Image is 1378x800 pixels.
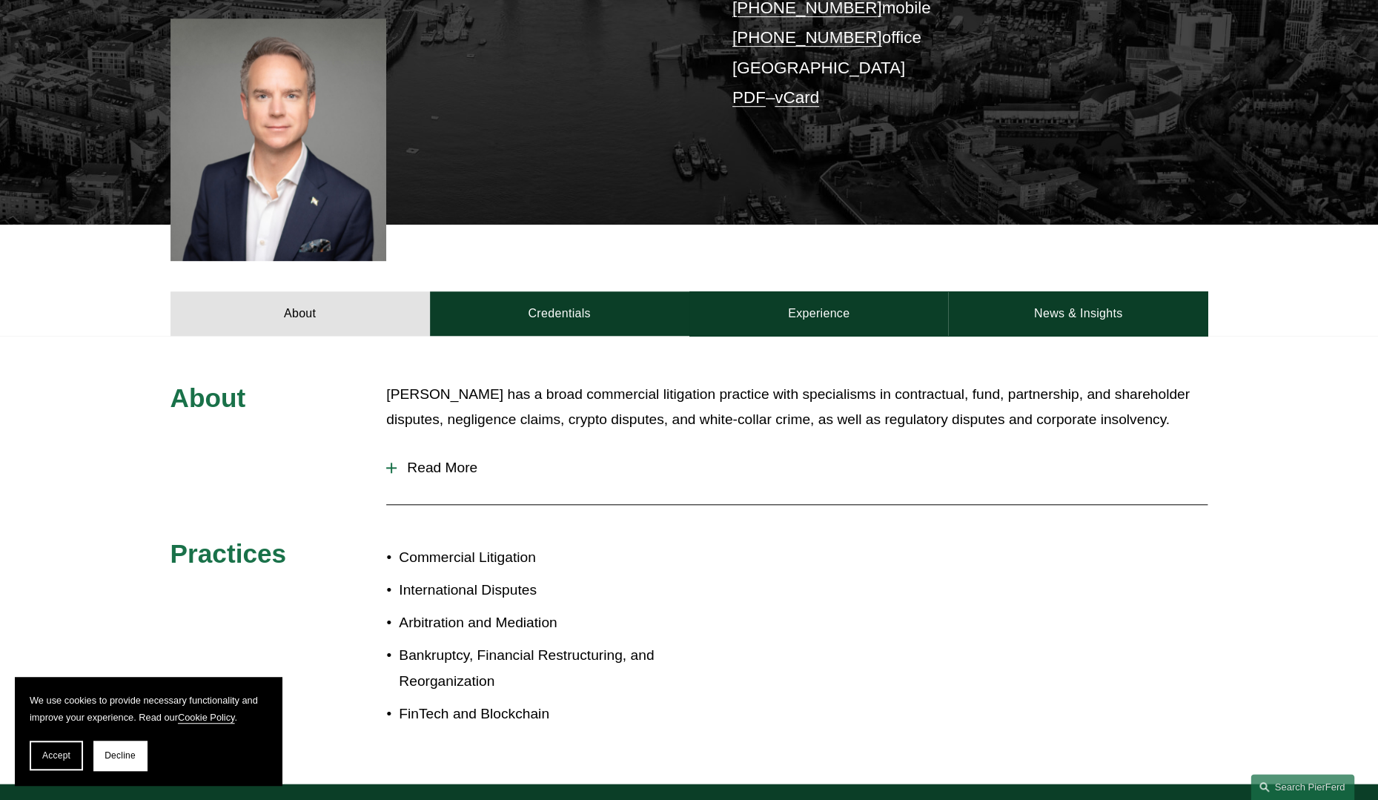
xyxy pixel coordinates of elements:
[42,750,70,761] span: Accept
[397,460,1208,476] span: Read More
[399,701,689,727] p: FinTech and Blockchain
[178,712,235,723] a: Cookie Policy
[93,741,147,770] button: Decline
[775,88,819,107] a: vCard
[689,291,949,336] a: Experience
[105,750,136,761] span: Decline
[30,741,83,770] button: Accept
[399,610,689,636] p: Arbitration and Mediation
[430,291,689,336] a: Credentials
[399,578,689,604] p: International Disputes
[399,643,689,694] p: Bankruptcy, Financial Restructuring, and Reorganization
[948,291,1208,336] a: News & Insights
[386,449,1208,487] button: Read More
[15,677,282,785] section: Cookie banner
[1251,774,1354,800] a: Search this site
[399,545,689,571] p: Commercial Litigation
[30,692,267,726] p: We use cookies to provide necessary functionality and improve your experience. Read our .
[732,28,882,47] a: [PHONE_NUMBER]
[170,539,287,568] span: Practices
[170,383,246,412] span: About
[170,291,430,336] a: About
[386,382,1208,433] p: [PERSON_NAME] has a broad commercial litigation practice with specialisms in contractual, fund, p...
[732,88,766,107] a: PDF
